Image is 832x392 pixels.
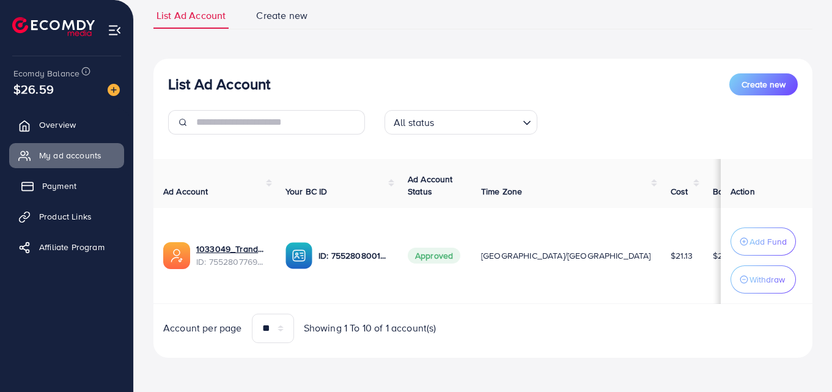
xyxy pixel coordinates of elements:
span: Cost [671,185,688,198]
span: Ecomdy Balance [13,67,79,80]
span: Overview [39,119,76,131]
p: Add Fund [749,234,787,249]
span: [GEOGRAPHIC_DATA]/[GEOGRAPHIC_DATA] [481,250,651,262]
span: Time Zone [481,185,522,198]
a: Overview [9,113,124,137]
div: <span class='underline'>1033049_Trand Era_1758525235875</span></br>7552807769917669384 [196,243,266,268]
input: Search for option [438,111,518,131]
span: Create new [742,78,786,91]
span: ID: 7552807769917669384 [196,256,266,268]
span: Your BC ID [285,185,328,198]
span: Create new [256,9,307,23]
img: menu [108,23,122,37]
a: My ad accounts [9,143,124,168]
span: Action [731,185,755,198]
a: Payment [9,174,124,198]
span: My ad accounts [39,149,101,161]
span: $26.59 [13,80,54,98]
span: Account per page [163,321,242,335]
h3: List Ad Account [168,75,270,93]
span: Product Links [39,210,92,223]
img: ic-ads-acc.e4c84228.svg [163,242,190,269]
span: Ad Account [163,185,208,198]
span: Payment [42,180,76,192]
span: List Ad Account [156,9,226,23]
span: Affiliate Program [39,241,105,253]
img: logo [12,17,95,36]
a: Product Links [9,204,124,229]
span: Showing 1 To 10 of 1 account(s) [304,321,436,335]
span: All status [391,114,437,131]
div: Search for option [385,110,537,135]
button: Withdraw [731,265,796,294]
p: ID: 7552808001163968529 [318,248,388,263]
p: Withdraw [749,272,785,287]
img: ic-ba-acc.ded83a64.svg [285,242,312,269]
span: Approved [408,248,460,264]
button: Add Fund [731,227,796,256]
span: $21.13 [671,250,693,262]
img: image [108,84,120,96]
button: Create new [729,73,798,95]
span: Ad Account Status [408,173,453,198]
a: Affiliate Program [9,235,124,259]
a: 1033049_Trand Era_1758525235875 [196,243,266,255]
iframe: Chat [780,337,823,383]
